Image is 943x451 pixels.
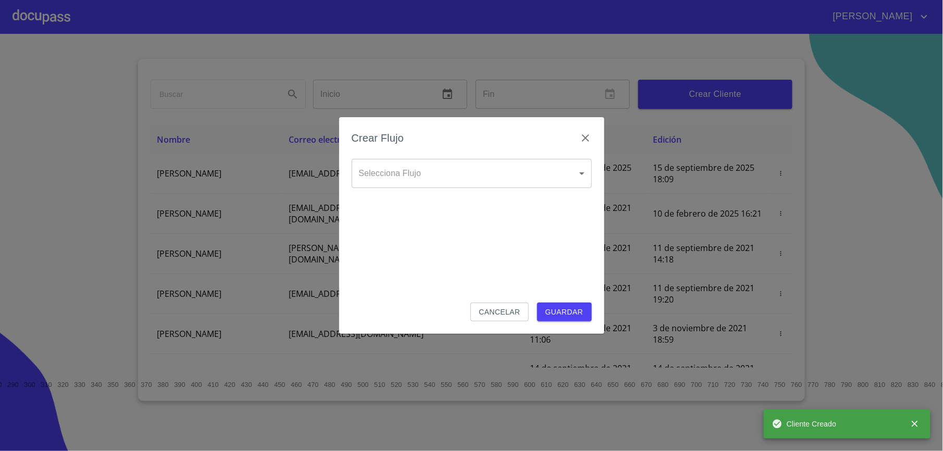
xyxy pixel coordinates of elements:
span: Cancelar [479,306,520,319]
button: close [903,412,926,435]
span: Guardar [545,306,584,319]
button: Cancelar [470,303,528,322]
h6: Crear Flujo [352,130,404,146]
span: Cliente Creado [772,419,837,429]
button: Guardar [537,303,592,322]
div: ​ [352,159,592,188]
